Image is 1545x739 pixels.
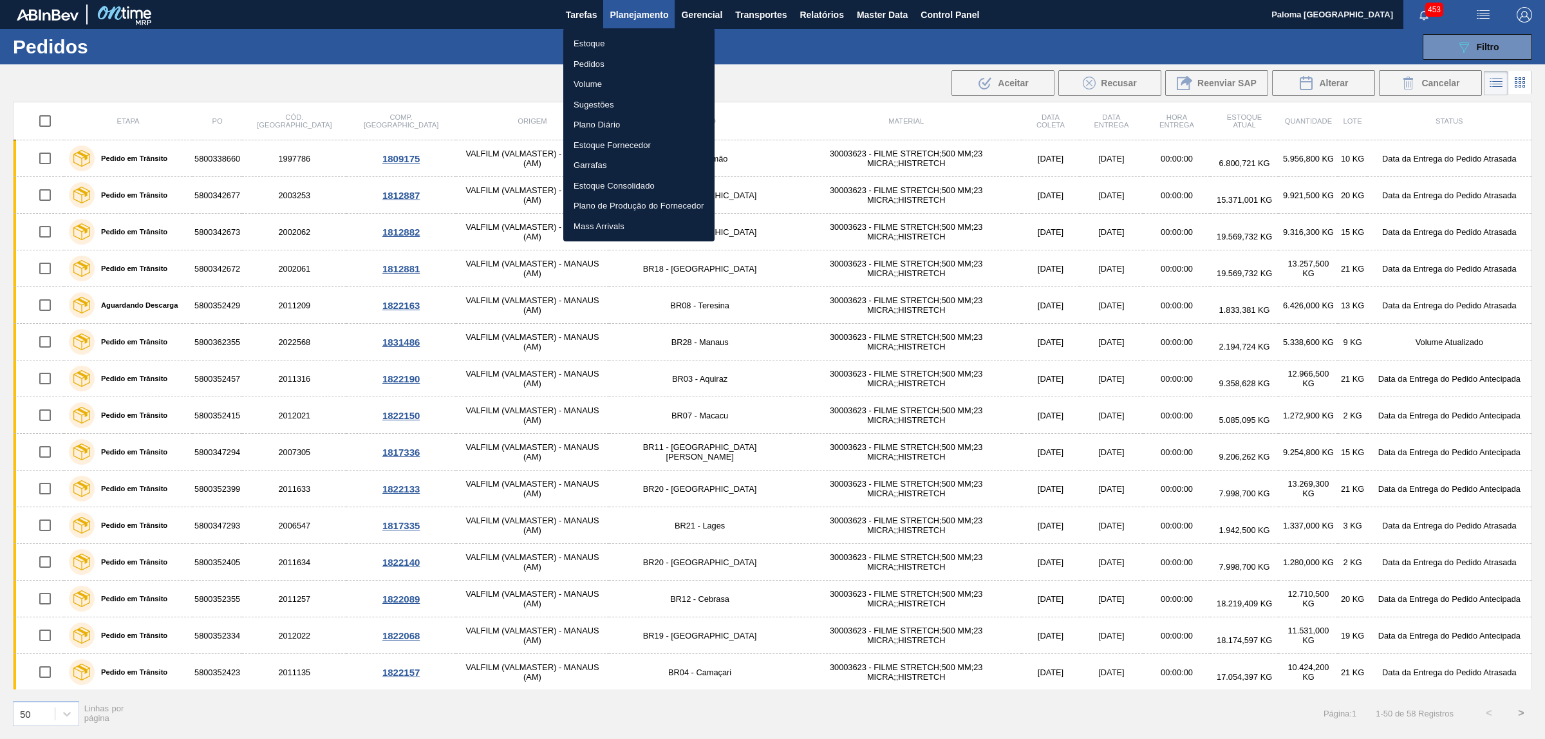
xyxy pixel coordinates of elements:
a: Volume [563,74,715,95]
a: Garrafas [563,155,715,176]
a: Pedidos [563,54,715,75]
a: Mass Arrivals [563,216,715,237]
a: Estoque Consolidado [563,176,715,196]
a: Plano de Produção do Fornecedor [563,196,715,216]
a: Sugestões [563,95,715,115]
a: Estoque [563,33,715,54]
a: Estoque Fornecedor [563,135,715,156]
a: Plano Diário [563,115,715,135]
